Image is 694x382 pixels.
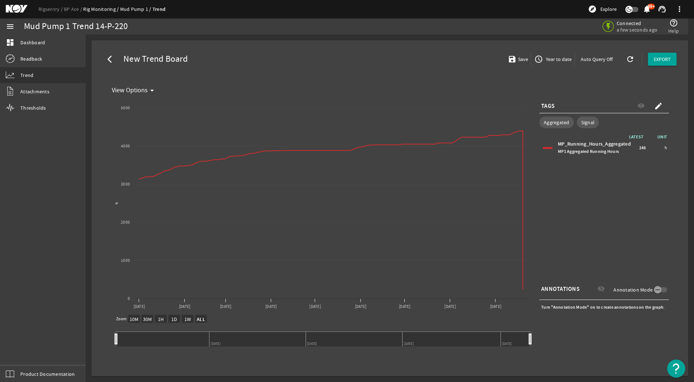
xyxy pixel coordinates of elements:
[558,141,637,155] div: MP_Running_Hours_Aggregated
[585,3,620,15] button: Explore
[544,56,572,63] span: Year to date
[629,134,648,140] span: LATEST
[541,102,555,110] span: TAGS
[265,304,277,309] text: [DATE]
[617,27,657,33] span: a few seconds ago
[505,53,531,66] button: Save
[654,102,663,110] mat-icon: create
[109,84,161,97] button: View Options
[120,6,152,12] a: Mud Pump 1
[121,143,130,149] text: 4000
[667,359,685,378] button: Open Resource Center
[6,38,15,47] mat-icon: dashboard
[24,23,128,30] div: Mud Pump 1 Trend 14-P-220
[541,285,580,293] span: ANNOTATIONS
[444,304,456,309] text: [DATE]
[196,316,205,323] text: ALL
[490,304,502,309] text: [DATE]
[588,5,597,13] mat-icon: explore
[83,6,120,12] a: Rig Monitoring
[20,104,46,111] span: Thresholds
[399,304,411,309] text: [DATE]
[109,97,530,315] svg: Chart title
[6,22,15,31] mat-icon: menu
[20,55,42,62] span: Readback
[613,286,654,293] label: Annotation Mode
[647,133,669,141] span: UNIT
[171,316,177,322] text: 1D
[148,86,156,95] mat-icon: arrow_drop_down
[38,6,64,12] a: Rigsentry
[600,5,617,13] span: Explore
[112,87,148,94] span: View Options
[558,149,619,154] span: MP1 Aggregated Running Hours
[134,304,145,309] text: [DATE]
[121,220,130,225] text: 2000
[581,119,595,126] span: Signal
[309,304,321,309] text: [DATE]
[128,296,130,301] text: 0
[534,55,543,64] mat-icon: access_time
[158,316,164,322] text: 1H
[665,144,667,151] span: h
[617,20,657,27] span: Connected
[20,370,75,378] span: Product Documentation
[121,105,130,111] text: 5000
[668,27,679,34] span: Help
[121,56,188,63] span: New Trend Board
[508,55,514,64] mat-icon: save
[20,72,33,79] span: Trend
[626,55,632,64] mat-icon: refresh
[581,56,613,63] span: Auto Query Off
[643,5,650,13] button: 99+
[152,6,166,13] a: Trend
[575,53,619,66] button: Auto Query Off
[671,0,688,18] button: more_vert
[654,56,671,63] span: EXPORT
[20,39,45,46] span: Dashboard
[517,56,528,63] span: Save
[648,53,677,66] button: EXPORT
[179,304,191,309] text: [DATE]
[114,202,119,204] text: h
[121,258,130,263] text: 1000
[143,316,152,322] text: 30M
[669,19,678,27] mat-icon: help_outline
[544,119,570,126] span: Aggregated
[116,316,126,322] text: Zoom
[107,55,116,64] mat-icon: arrow_back_ios
[130,316,139,322] text: 10M
[121,182,130,187] text: 3000
[64,6,83,12] a: BP Ace
[658,5,666,13] mat-icon: support_agent
[355,304,367,309] text: [DATE]
[639,144,646,151] span: 248
[531,53,575,66] button: Year to date
[184,316,191,322] text: 1W
[642,5,651,13] mat-icon: notifications
[20,88,49,95] span: Attachments
[539,302,669,313] div: Turn "Annotation Mode" on to create annotations on the graph.
[220,304,232,309] text: [DATE]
